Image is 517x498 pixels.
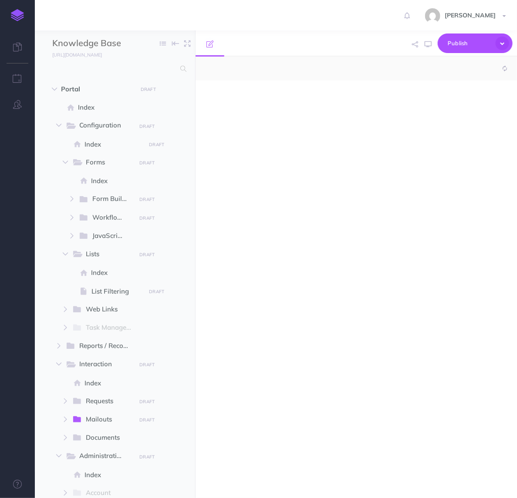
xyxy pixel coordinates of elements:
[78,102,143,113] span: Index
[137,84,159,94] button: DRAFT
[52,52,102,58] small: [URL][DOMAIN_NAME]
[86,396,130,407] span: Requests
[11,9,24,21] img: logo-mark.svg
[84,378,143,388] span: Index
[136,194,158,204] button: DRAFT
[136,452,158,462] button: DRAFT
[438,33,513,53] button: Publish
[86,157,130,168] span: Forms
[52,37,155,50] input: Documentation Name
[84,139,143,150] span: Index
[139,197,155,202] small: DRAFT
[91,267,143,278] span: Index
[86,249,130,260] span: Lists
[86,414,130,425] span: Mailouts
[136,158,158,168] button: DRAFT
[139,362,155,368] small: DRAFT
[86,432,130,444] span: Documents
[61,84,132,94] span: Portal
[440,11,500,19] span: [PERSON_NAME]
[146,140,168,150] button: DRAFT
[149,142,164,147] small: DRAFT
[139,417,155,423] small: DRAFT
[79,359,130,370] span: Interaction
[448,37,491,50] span: Publish
[91,176,143,186] span: Index
[136,360,158,370] button: DRAFT
[139,215,155,221] small: DRAFT
[91,286,143,297] span: List Filtering
[139,124,155,129] small: DRAFT
[136,250,158,260] button: DRAFT
[136,415,158,425] button: DRAFT
[139,399,155,404] small: DRAFT
[139,454,155,460] small: DRAFT
[79,120,130,131] span: Configuration
[136,213,158,223] button: DRAFT
[92,212,130,224] span: Workflows
[79,341,136,352] span: Reports / Records
[149,289,164,294] small: DRAFT
[92,194,135,205] span: Form Builder
[92,231,130,242] span: JavaScript
[86,304,130,315] span: Web Links
[136,121,158,131] button: DRAFT
[139,252,155,257] small: DRAFT
[141,87,156,92] small: DRAFT
[86,322,144,334] span: Task Management
[146,287,168,297] button: DRAFT
[35,50,111,59] a: [URL][DOMAIN_NAME]
[52,61,175,77] input: Search
[139,160,155,166] small: DRAFT
[84,470,143,480] span: Index
[136,397,158,407] button: DRAFT
[425,8,440,23] img: de744a1c6085761c972ea050a2b8d70b.jpg
[79,451,130,462] span: Administration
